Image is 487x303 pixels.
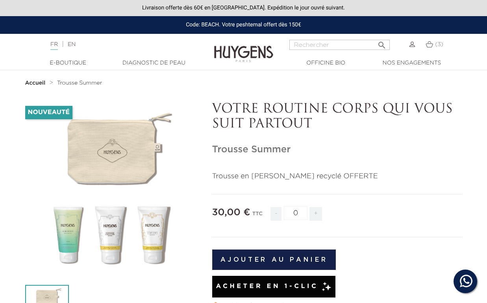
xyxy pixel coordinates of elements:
[50,42,58,50] a: FR
[270,207,281,221] span: -
[212,249,336,270] button: Ajouter au panier
[25,80,46,86] strong: Accueil
[212,171,462,182] p: Trousse en [PERSON_NAME] recyclé OFFERTE
[289,40,390,50] input: Rechercher
[25,80,47,86] a: Accueil
[115,59,193,67] a: Diagnostic de peau
[46,40,197,49] div: |
[25,106,72,119] li: Nouveauté
[212,144,462,155] h1: Trousse Summer
[68,42,76,47] a: EN
[284,206,307,220] input: Quantité
[309,207,322,221] span: +
[214,33,273,63] img: Huygens
[435,42,443,47] span: (3)
[29,59,107,67] a: E-Boutique
[377,38,387,48] i: 
[57,80,102,86] a: Trousse Summer
[212,208,250,217] span: 30,00 €
[252,205,263,227] div: TTC
[287,59,365,67] a: Officine Bio
[372,59,451,67] a: Nos engagements
[426,41,443,48] a: (3)
[212,102,462,132] p: VOTRE ROUTINE CORPS QUI VOUS SUIT PARTOUT
[375,37,389,48] button: 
